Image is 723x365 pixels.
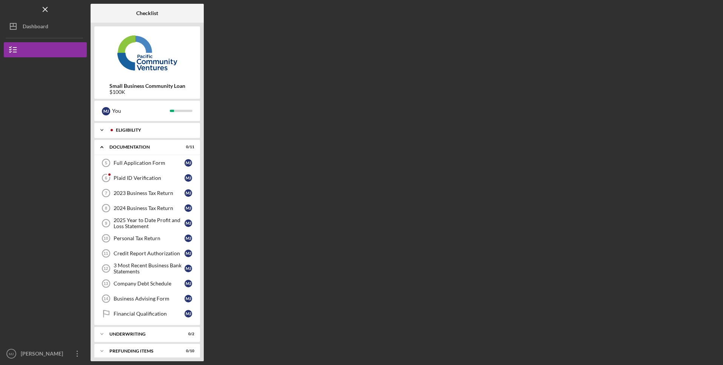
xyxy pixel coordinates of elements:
tspan: 13 [103,281,108,286]
a: 92025 Year to Date Profit and Loss StatementMJ [98,216,196,231]
div: Dashboard [23,19,48,36]
img: Product logo [94,30,200,75]
b: Checklist [136,10,158,16]
tspan: 14 [103,296,108,301]
div: M J [185,189,192,197]
tspan: 7 [105,191,107,195]
div: 3 Most Recent Business Bank Statements [114,262,185,275]
div: M J [185,265,192,272]
div: Full Application Form [114,160,185,166]
div: Underwriting [109,332,175,336]
div: M J [102,107,110,115]
a: 13Company Debt ScheduleMJ [98,276,196,291]
div: M J [185,174,192,182]
div: You [112,104,170,117]
div: Personal Tax Return [114,235,185,241]
div: Financial Qualification [114,311,185,317]
div: Business Advising Form [114,296,185,302]
div: 0 / 2 [181,332,194,336]
button: Dashboard [4,19,87,34]
div: M J [185,295,192,302]
a: 6Plaid ID VerificationMJ [98,170,196,186]
div: 2025 Year to Date Profit and Loss Statement [114,217,185,229]
a: 14Business Advising FormMJ [98,291,196,306]
button: MJ[PERSON_NAME] [4,346,87,361]
a: Financial QualificationMJ [98,306,196,321]
div: M J [185,159,192,167]
div: 0 / 11 [181,145,194,149]
div: 2024 Business Tax Return [114,205,185,211]
div: Eligibility [116,128,191,132]
tspan: 5 [105,161,107,165]
div: Prefunding Items [109,349,175,353]
div: M J [185,280,192,287]
div: Company Debt Schedule [114,281,185,287]
b: Small Business Community Loan [109,83,185,89]
text: MJ [9,352,14,356]
div: [PERSON_NAME] [19,346,68,363]
tspan: 10 [103,236,108,241]
a: 72023 Business Tax ReturnMJ [98,186,196,201]
div: Credit Report Authorization [114,250,185,256]
a: 11Credit Report AuthorizationMJ [98,246,196,261]
div: Documentation [109,145,175,149]
div: 0 / 10 [181,349,194,353]
div: $100K [109,89,185,95]
tspan: 9 [105,221,107,225]
a: 10Personal Tax ReturnMJ [98,231,196,246]
div: M J [185,310,192,317]
div: Plaid ID Verification [114,175,185,181]
a: 82024 Business Tax ReturnMJ [98,201,196,216]
div: M J [185,204,192,212]
div: M J [185,219,192,227]
tspan: 11 [103,251,108,256]
div: M J [185,235,192,242]
tspan: 12 [103,266,108,271]
a: 123 Most Recent Business Bank StatementsMJ [98,261,196,276]
div: M J [185,250,192,257]
tspan: 6 [105,176,107,180]
tspan: 8 [105,206,107,210]
a: 5Full Application FormMJ [98,155,196,170]
div: 2023 Business Tax Return [114,190,185,196]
